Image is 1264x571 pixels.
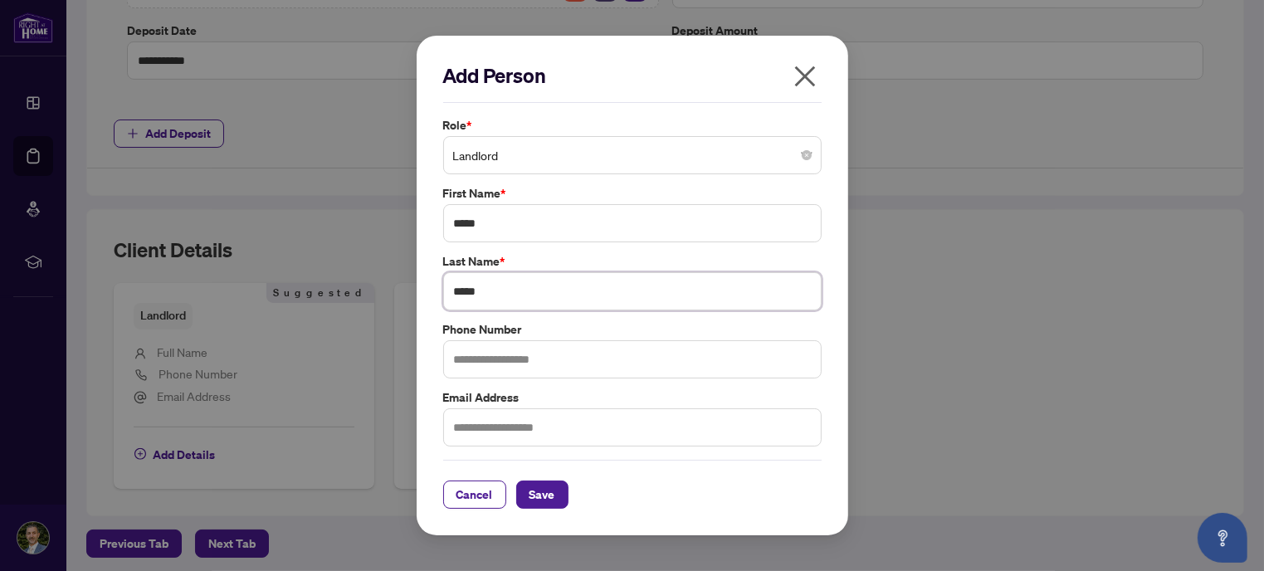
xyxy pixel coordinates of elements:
[792,63,818,90] span: close
[516,481,569,509] button: Save
[453,139,812,171] span: Landlord
[443,481,506,509] button: Cancel
[802,150,812,160] span: close-circle
[1198,513,1247,563] button: Open asap
[443,184,822,203] label: First Name
[456,481,493,508] span: Cancel
[530,481,555,508] span: Save
[443,320,822,339] label: Phone Number
[443,116,822,134] label: Role
[443,388,822,407] label: Email Address
[443,62,822,89] h2: Add Person
[443,252,822,271] label: Last Name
